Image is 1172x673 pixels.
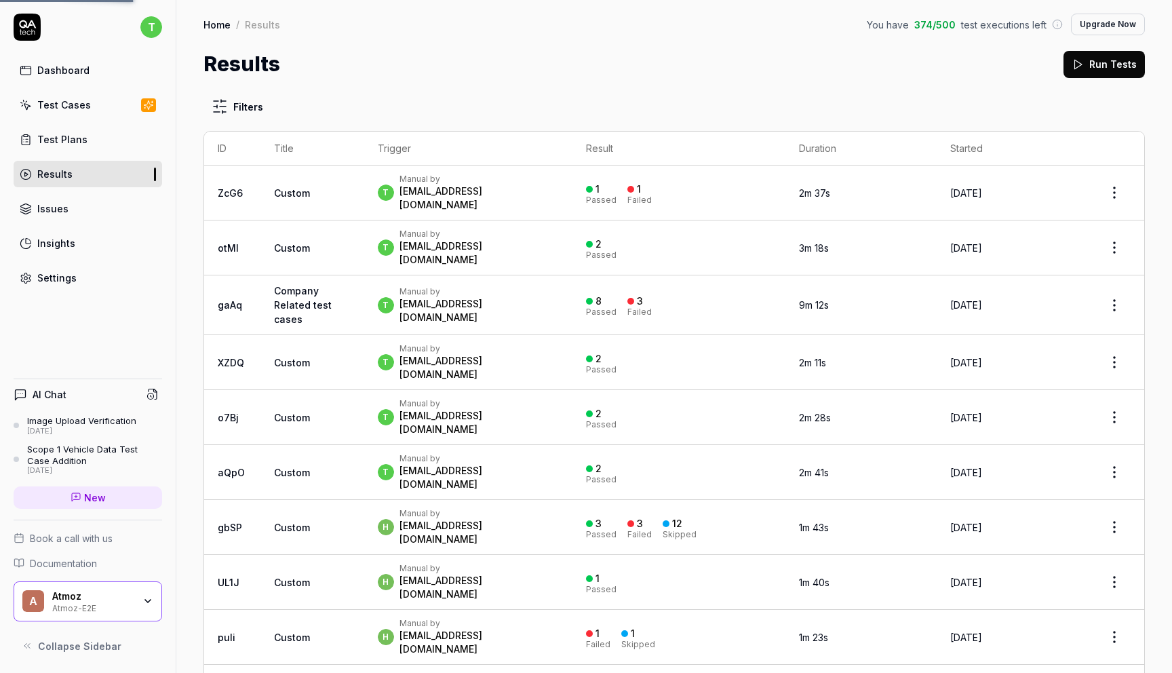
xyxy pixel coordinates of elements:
a: gbSP [218,522,242,533]
div: 1 [631,628,635,640]
time: 1m 43s [799,522,829,533]
div: [EMAIL_ADDRESS][DOMAIN_NAME] [399,354,559,381]
time: 2m 11s [799,357,826,368]
a: Book a call with us [14,531,162,545]
div: 2 [595,408,602,420]
div: [EMAIL_ADDRESS][DOMAIN_NAME] [399,239,559,267]
div: [EMAIL_ADDRESS][DOMAIN_NAME] [399,409,559,436]
div: 1 [595,183,600,195]
span: t [378,409,394,425]
div: Manual by [399,398,559,409]
div: 1 [595,573,600,585]
time: [DATE] [950,412,982,423]
div: Passed [586,251,617,259]
span: t [140,16,162,38]
div: [EMAIL_ADDRESS][DOMAIN_NAME] [399,464,559,491]
span: h [378,519,394,535]
time: 2m 41s [799,467,829,478]
div: Atmoz [52,590,134,602]
a: UL1J [218,577,239,588]
div: Passed [586,366,617,374]
time: [DATE] [950,187,982,199]
time: 3m 18s [799,242,829,254]
time: [DATE] [950,632,982,643]
a: gaAq [218,299,242,311]
div: Image Upload Verification [27,415,136,426]
button: Filters [203,93,271,120]
button: t [140,14,162,41]
div: Atmoz-E2E [52,602,134,613]
div: Failed [627,196,652,204]
div: Failed [627,531,652,539]
button: AAtmozAtmoz-E2E [14,581,162,622]
th: Trigger [364,132,572,166]
h4: AI Chat [33,387,66,402]
a: New [14,486,162,509]
a: Home [203,18,231,31]
div: / [236,18,239,31]
span: Book a call with us [30,531,113,545]
div: Scope 1 Vehicle Data Test Case Addition [27,444,162,466]
div: Results [37,167,73,181]
a: otMI [218,242,239,254]
div: Failed [586,640,610,649]
a: Company Related test cases [274,285,332,325]
div: Manual by [399,343,559,354]
span: A [22,590,44,612]
div: Passed [586,196,617,204]
div: 1 [595,628,600,640]
div: Manual by [399,618,559,629]
a: Insights [14,230,162,256]
span: Documentation [30,556,97,571]
div: Skipped [621,640,655,649]
div: Passed [586,476,617,484]
div: Settings [37,271,77,285]
time: [DATE] [950,357,982,368]
h1: Results [203,49,280,79]
a: Scope 1 Vehicle Data Test Case Addition[DATE] [14,444,162,475]
th: Result [572,132,785,166]
a: Results [14,161,162,187]
th: Duration [785,132,937,166]
span: Custom [274,242,310,254]
span: h [378,629,394,645]
span: Collapse Sidebar [38,639,121,653]
div: [EMAIL_ADDRESS][DOMAIN_NAME] [399,574,559,601]
div: Passed [586,308,617,316]
div: [EMAIL_ADDRESS][DOMAIN_NAME] [399,629,559,656]
a: Settings [14,265,162,291]
div: Manual by [399,508,559,519]
button: Collapse Sidebar [14,632,162,659]
div: Manual by [399,453,559,464]
div: [DATE] [27,427,136,436]
div: Manual by [399,286,559,297]
th: Started [937,132,1085,166]
span: Custom [274,357,310,368]
span: Custom [274,577,310,588]
time: 2m 37s [799,187,830,199]
span: New [84,491,106,505]
time: [DATE] [950,299,982,311]
div: Manual by [399,174,559,185]
a: XZDQ [218,357,244,368]
a: ZcG6 [218,187,243,199]
div: 8 [595,295,602,307]
span: t [378,354,394,370]
div: [DATE] [27,466,162,476]
div: 1 [637,183,641,195]
time: [DATE] [950,577,982,588]
th: ID [204,132,260,166]
time: 1m 23s [799,632,828,643]
time: [DATE] [950,522,982,533]
span: t [378,464,394,480]
time: 2m 28s [799,412,831,423]
a: Test Plans [14,126,162,153]
div: 3 [595,518,602,530]
time: [DATE] [950,467,982,478]
span: Custom [274,187,310,199]
div: 3 [637,295,643,307]
a: puli [218,632,235,643]
div: Manual by [399,229,559,239]
span: Custom [274,412,310,423]
div: Issues [37,201,69,216]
